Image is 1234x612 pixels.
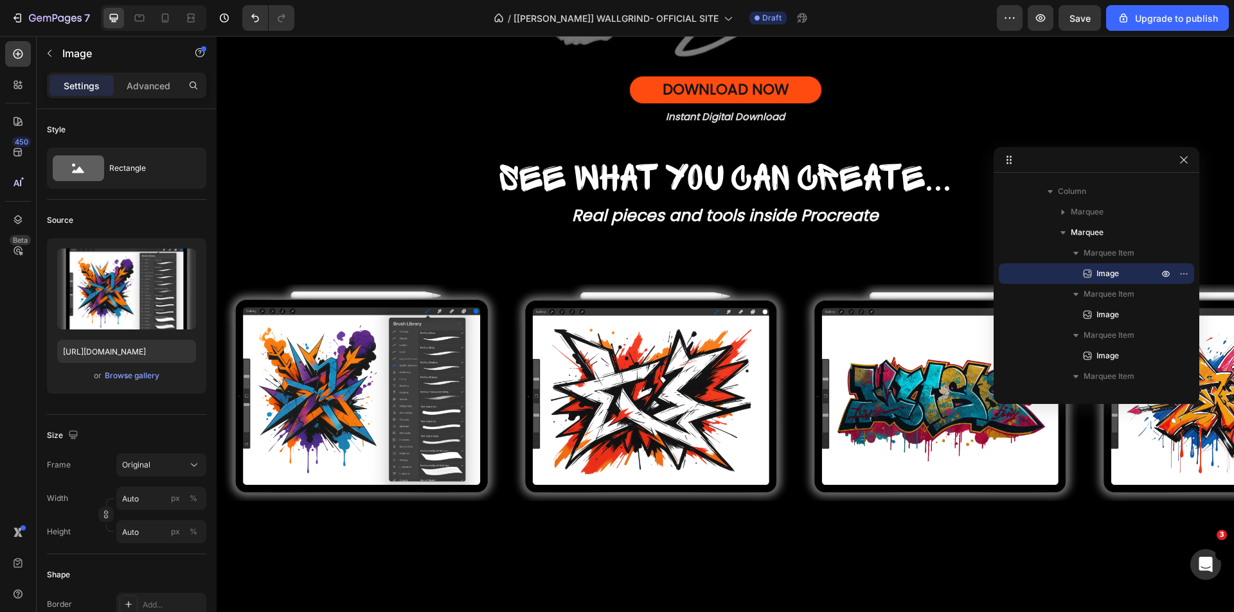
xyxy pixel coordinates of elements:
span: Marquee Item [1084,247,1134,259]
p: 7 [84,10,90,26]
button: % [168,524,183,539]
span: Marquee [1071,205,1104,218]
div: Border [47,599,72,610]
label: Height [47,526,71,538]
img: [object Object] [868,249,1158,466]
span: Image [1096,308,1119,321]
strong: Real pieces and tools inside Procreate [355,168,662,191]
div: Undo/Redo [242,5,294,31]
input: px% [116,487,206,510]
span: Marquee Item [1084,288,1134,301]
label: Frame [47,459,71,471]
button: Save [1059,5,1101,31]
iframe: Design area [217,36,1234,612]
span: Marquee Item [1084,370,1134,383]
span: [[PERSON_NAME]] WALLGRIND- OFFICIAL SITE [514,12,719,25]
input: px% [116,520,206,543]
button: % [168,491,183,506]
label: Width [47,493,68,504]
p: Image [62,46,172,61]
img: [object Object] [1,249,290,466]
div: Shape [47,569,70,581]
div: Add... [143,599,203,611]
div: Rectangle [109,153,188,183]
img: [object Object] [579,249,868,466]
span: Save [1069,13,1091,24]
div: % [190,493,197,504]
button: px [186,491,201,506]
button: px [186,524,201,539]
div: Size [47,427,81,444]
div: px [171,526,180,538]
button: 7 [5,5,96,31]
button: Original [116,453,206,476]
span: Draft [762,12,782,24]
span: Marquee Item [1084,329,1134,342]
div: Style [47,124,66,136]
img: [object Object] [290,249,579,466]
input: https://example.com/image.jpg [57,340,196,363]
iframe: Intercom live chat [1190,549,1221,580]
button: Browse gallery [104,369,160,382]
div: Upgrade to publish [1117,12,1218,25]
div: Browse gallery [105,370,159,381]
span: Marquee [1071,226,1104,239]
div: % [190,526,197,538]
div: Source [47,214,73,226]
div: Beta [10,235,31,245]
span: Image [1096,349,1119,362]
div: 450 [12,137,31,147]
div: px [171,493,180,504]
img: preview-image [57,249,196,329]
span: / [508,12,511,25]
strong: Instant Digital Download [449,74,568,87]
p: Advanced [127,79,170,92]
button: <p><span style="font-size:23px;">DOWNLOAD NOW</span></p> [413,40,605,68]
span: DOWNLOAD NOW [446,43,572,64]
span: Original [122,459,150,471]
span: Column [1058,185,1086,198]
span: or [94,368,102,383]
span: Image [1096,267,1119,280]
span: 3 [1217,530,1227,540]
button: Upgrade to publish [1106,5,1229,31]
p: Settings [64,79,100,92]
span: See what you can create... [283,123,735,162]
